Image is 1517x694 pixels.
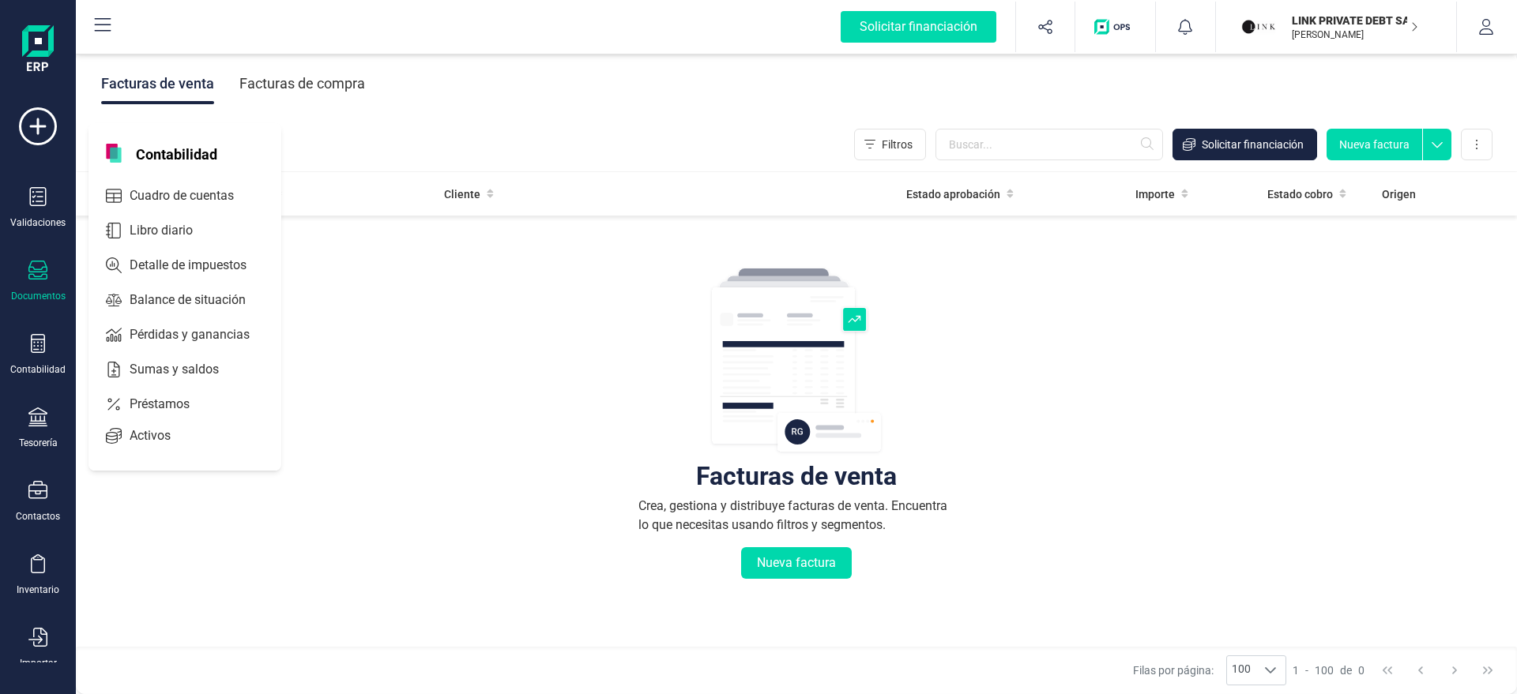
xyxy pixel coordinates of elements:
[1440,655,1470,685] button: Next Page
[1340,662,1352,678] span: de
[854,129,926,160] button: Filtros
[1235,2,1437,52] button: LILINK PRIVATE DEBT SA[PERSON_NAME]
[123,426,199,445] span: Activos
[1292,28,1418,41] p: [PERSON_NAME]
[16,510,60,523] div: Contactos
[1293,662,1299,678] span: 1
[1173,129,1317,160] button: Solicitar financiación
[741,547,852,579] button: Nueva factura
[935,129,1163,160] input: Buscar...
[1315,662,1334,678] span: 100
[710,266,883,456] img: img-empty-table.svg
[1372,655,1402,685] button: First Page
[1267,186,1333,202] span: Estado cobro
[1202,137,1304,152] span: Solicitar financiación
[123,360,247,379] span: Sumas y saldos
[123,256,275,275] span: Detalle de impuestos
[22,25,54,76] img: Logo Finanedi
[906,186,1000,202] span: Estado aprobación
[1227,656,1255,685] span: 100
[1358,662,1365,678] span: 0
[1473,655,1503,685] button: Last Page
[19,437,58,449] div: Tesorería
[1094,19,1136,35] img: Logo de OPS
[1327,129,1422,160] button: Nueva factura
[10,363,66,376] div: Contabilidad
[1293,662,1365,678] div: -
[822,2,1015,52] button: Solicitar financiación
[882,137,913,152] span: Filtros
[1085,2,1146,52] button: Logo de OPS
[10,216,66,229] div: Validaciones
[696,468,897,484] div: Facturas de venta
[1406,655,1436,685] button: Previous Page
[123,325,278,344] span: Pérdidas y ganancias
[101,63,214,104] div: Facturas de venta
[444,186,480,202] span: Cliente
[123,291,274,309] span: Balance de situación
[239,63,365,104] div: Facturas de compra
[126,144,227,163] span: Contabilidad
[638,497,954,535] div: Crea, gestiona y distribuye facturas de venta. Encuentra lo que necesitas usando filtros y segmen...
[11,290,66,302] div: Documentos
[1382,186,1416,202] span: Origen
[123,395,218,414] span: Préstamos
[123,186,262,205] span: Cuadro de cuentas
[1292,13,1418,28] p: LINK PRIVATE DEBT SA
[17,583,59,596] div: Inventario
[841,11,996,43] div: Solicitar financiación
[1241,9,1276,44] img: LI
[1133,655,1286,685] div: Filas por página:
[123,221,221,240] span: Libro diario
[20,657,57,670] div: Importar
[1135,186,1175,202] span: Importe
